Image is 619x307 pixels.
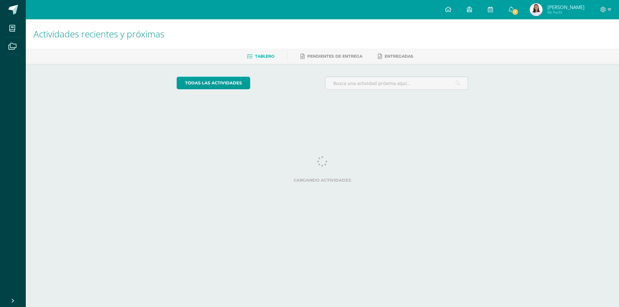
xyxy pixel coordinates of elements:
img: b6fd20fa1eb48fce69be7f70f84718ff.png [530,3,543,16]
input: Busca una actividad próxima aquí... [325,77,468,90]
span: [PERSON_NAME] [547,4,585,10]
span: Pendientes de entrega [307,54,362,59]
span: Entregadas [385,54,413,59]
span: Actividades recientes y próximas [34,28,164,40]
span: Tablero [255,54,274,59]
a: Tablero [247,51,274,62]
a: Entregadas [378,51,413,62]
a: todas las Actividades [177,77,250,89]
label: Cargando actividades [177,178,468,183]
a: Pendientes de entrega [300,51,362,62]
span: Mi Perfil [547,10,585,15]
span: 7 [511,8,518,15]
